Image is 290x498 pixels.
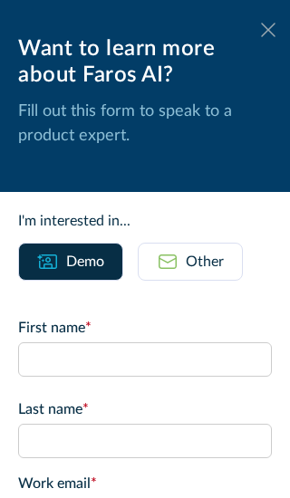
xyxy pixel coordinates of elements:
div: I'm interested in... [18,210,272,232]
p: Fill out this form to speak to a product expert. [18,100,272,148]
label: Last name [18,398,272,420]
div: Other [186,251,224,273]
div: Want to learn more about Faros AI? [18,36,272,89]
div: Demo [66,251,104,273]
label: Work email [18,473,272,494]
label: First name [18,317,272,339]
